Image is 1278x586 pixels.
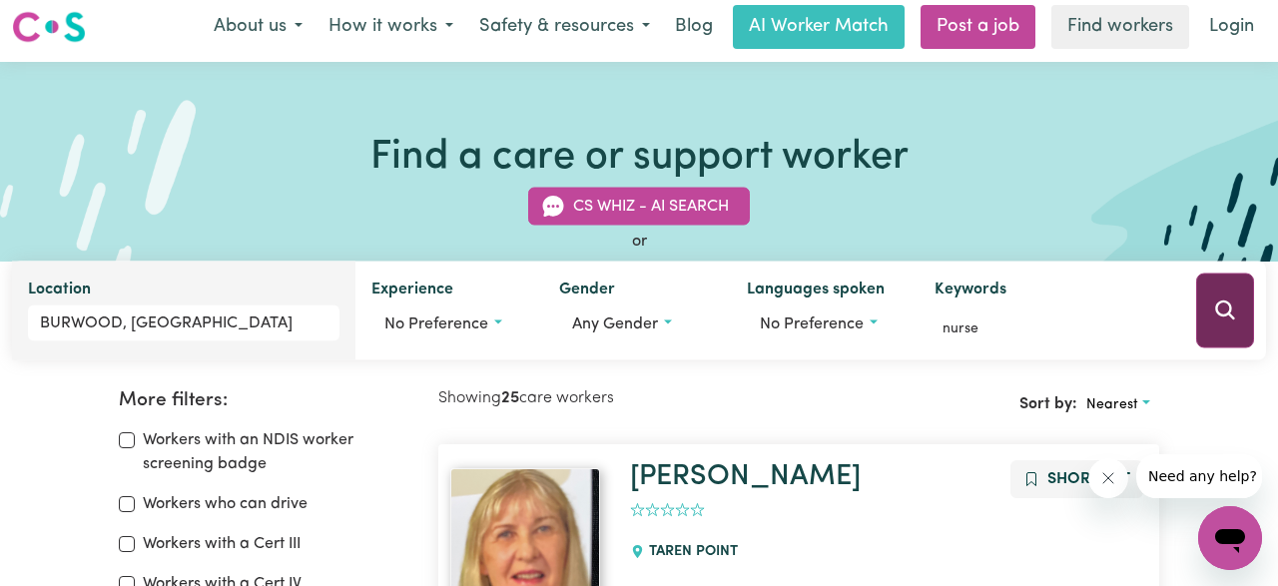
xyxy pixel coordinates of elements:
a: Login [1197,5,1266,49]
h2: More filters: [119,389,414,412]
div: add rating by typing an integer from 0 to 5 or pressing arrow keys [630,499,705,522]
button: Worker gender preference [559,305,715,343]
iframe: 開啟傳訊視窗按鈕 [1198,506,1262,570]
label: Languages spoken [747,278,885,305]
button: About us [201,6,316,48]
span: Any gender [572,316,658,332]
button: Safety & resources [466,6,663,48]
input: Enter a suburb [28,305,339,341]
button: Add to shortlist [1010,460,1143,498]
span: Sort by: [1019,396,1077,412]
iframe: 關閉訊息 [1088,458,1128,498]
a: [PERSON_NAME] [630,462,861,491]
label: Workers who can drive [143,492,308,516]
div: TAREN POINT [630,525,749,579]
h1: Find a care or support worker [370,134,909,182]
a: Careseekers logo [12,4,86,50]
button: Search [1196,274,1254,348]
label: Experience [371,278,453,305]
button: Worker experience options [371,305,527,343]
label: Location [28,278,91,305]
button: Sort search results [1077,389,1159,420]
iframe: 來自公司的訊息 [1136,454,1262,498]
label: Gender [559,278,615,305]
label: Keywords [935,278,1006,305]
a: AI Worker Match [733,5,905,49]
span: No preference [760,316,864,332]
button: Worker language preferences [747,305,903,343]
button: CS Whiz - AI Search [528,188,750,226]
a: Blog [663,5,725,49]
h2: Showing care workers [438,389,799,408]
span: No preference [384,316,488,332]
span: Nearest [1086,397,1138,412]
button: How it works [316,6,466,48]
span: Shortlist [1047,471,1130,487]
img: Careseekers logo [12,9,86,45]
div: or [12,230,1266,254]
label: Workers with an NDIS worker screening badge [143,428,414,476]
a: Find workers [1051,5,1189,49]
label: Workers with a Cert III [143,532,301,556]
b: 25 [501,390,519,406]
input: Enter keywords, e.g. full name, interests [935,313,1168,344]
a: Post a job [921,5,1035,49]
